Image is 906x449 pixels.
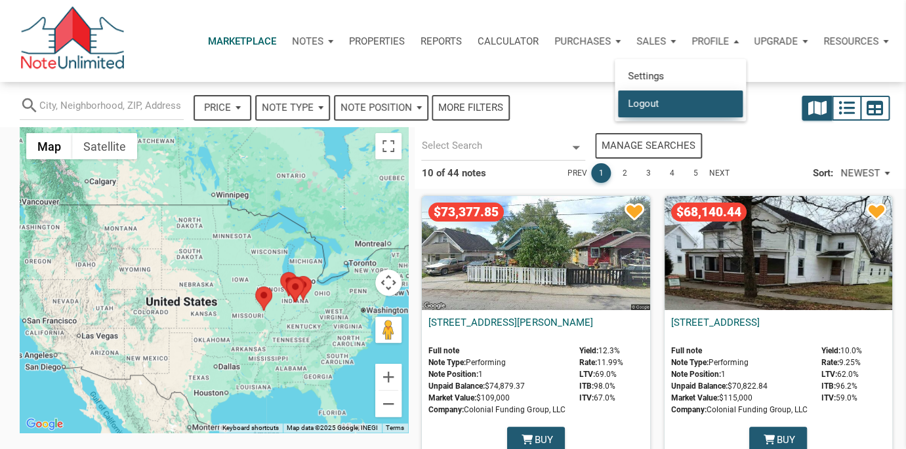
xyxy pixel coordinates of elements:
[428,393,572,405] span: $109,000
[579,370,623,381] span: 69.0%
[671,405,815,417] span: Colonial Funding Group, LLC
[671,393,719,402] b: Market Value:
[840,166,880,181] span: NEWEST
[341,22,413,61] a: Properties
[432,95,510,121] button: More filters
[671,203,747,222] span: $68,140.44
[823,35,878,47] p: Resources
[684,22,747,61] button: Profile
[662,163,682,183] a: 4
[579,393,594,402] b: ITV:
[636,35,666,47] p: Sales
[20,7,125,75] img: NoteUnlimited
[671,381,728,391] b: Unpaid Balance:
[615,163,634,183] a: 2
[754,35,798,47] p: Upgrade
[375,133,402,159] button: Toggle fullscreen view
[287,424,378,431] span: Map data ©2025 Google, INEGI
[684,22,747,61] a: Profile SettingsLogout
[821,370,837,379] b: LTV:
[222,423,279,433] button: Keyboard shortcuts
[292,35,323,47] p: Notes
[438,100,503,115] div: More filters
[821,393,836,402] b: ITV:
[671,346,702,355] b: Full note
[428,358,466,367] b: Note Type:
[421,35,462,47] p: Reports
[208,35,276,47] p: Marketplace
[72,133,137,159] button: Show satellite imagery
[428,381,572,393] span: $74,879.37
[26,133,72,159] button: Show street map
[671,381,815,393] span: $70,822.84
[428,405,572,417] span: Colonial Funding Group, LLC
[428,370,478,379] b: Note Position:
[20,90,39,120] i: search
[671,317,760,328] a: [STREET_ADDRESS]
[579,381,623,393] span: 98.0%
[709,163,730,183] a: Next
[284,22,341,61] button: Notes
[428,405,464,414] b: Company:
[579,358,623,370] span: 11.99%
[413,22,470,61] button: Reports
[591,163,611,183] a: 1
[821,370,862,381] span: 62.0%
[815,22,896,61] a: Resources
[671,358,815,370] span: Performing
[671,370,815,381] span: 1
[428,346,459,355] b: Full note
[821,358,862,370] span: 9.25%
[375,391,402,417] button: Zoom out
[821,381,862,393] span: 96.2%
[340,100,412,115] span: Note Position
[349,35,405,47] p: Properties
[811,164,834,182] p: Sort:
[579,358,597,367] b: Rate:
[671,358,709,367] b: Note Type:
[386,424,404,431] a: Terms (opens in new tab)
[628,22,684,61] button: Sales
[428,203,504,222] span: $73,377.85
[428,370,572,381] span: 1
[671,405,707,414] b: Company:
[691,35,729,47] p: Profile
[428,381,485,391] b: Unpaid Balance:
[23,416,66,433] a: Open this area in Google Maps (opens a new window)
[200,22,284,61] button: Marketplace
[821,358,839,367] b: Rate:
[428,358,572,370] span: Performing
[595,133,702,159] button: Manage searches
[821,381,836,391] b: ITB:
[554,35,611,47] p: Purchases
[821,346,840,355] b: Yield:
[671,370,721,379] b: Note Position:
[834,161,896,186] button: NEWEST
[262,100,314,115] span: Note Type
[579,346,598,355] b: Yield:
[746,22,815,61] button: Upgrade
[567,163,587,183] a: Previous
[579,381,594,391] b: ITB:
[686,163,705,183] a: 5
[671,393,815,405] span: $115,000
[821,346,862,358] span: 10.0%
[375,317,402,343] button: Drag Pegman onto the map to open Street View
[204,100,231,115] span: Price
[579,370,595,379] b: LTV:
[39,90,184,120] input: City, Neighborhood, ZIP, Address
[618,90,743,117] a: Logout
[535,433,553,448] span: Buy
[375,269,402,296] button: Map camera controls
[470,22,546,61] a: Calculator
[428,393,476,402] b: Market Value:
[478,35,539,47] p: Calculator
[579,393,623,405] span: 67.0%
[546,22,628,61] button: Purchases
[421,165,485,181] p: 10 of 44 notes
[777,433,795,448] span: Buy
